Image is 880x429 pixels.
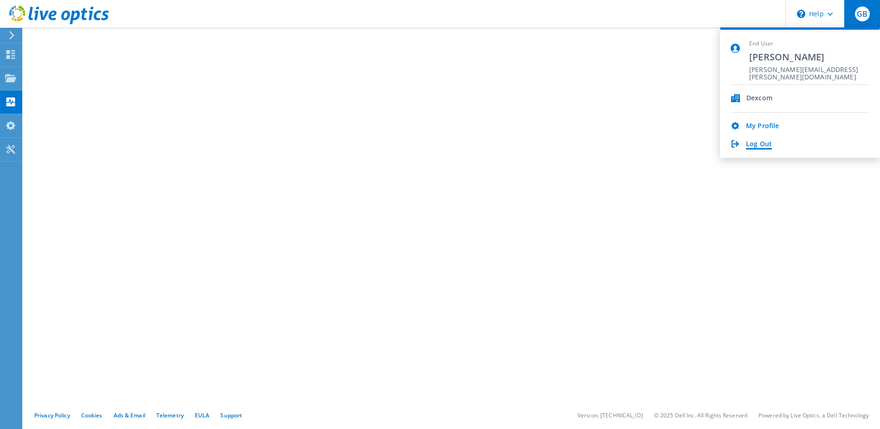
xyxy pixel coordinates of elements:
li: Powered by Live Optics, a Dell Technology [758,411,869,419]
a: Telemetry [156,411,184,419]
li: Version: [TECHNICAL_ID] [578,411,643,419]
div: Dexcom [746,94,772,103]
a: Cookies [81,411,103,419]
span: End User [749,40,869,48]
span: [PERSON_NAME] [749,51,869,63]
li: © 2025 Dell Inc. All Rights Reserved [654,411,747,419]
a: Privacy Policy [34,411,70,419]
a: EULA [195,411,209,419]
a: Log Out [746,140,772,149]
a: My Profile [746,122,779,131]
span: [PERSON_NAME][EMAIL_ADDRESS][PERSON_NAME][DOMAIN_NAME] [749,66,869,75]
a: Support [220,411,242,419]
span: GB [855,6,870,21]
svg: \n [797,10,805,18]
a: Ads & Email [114,411,145,419]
